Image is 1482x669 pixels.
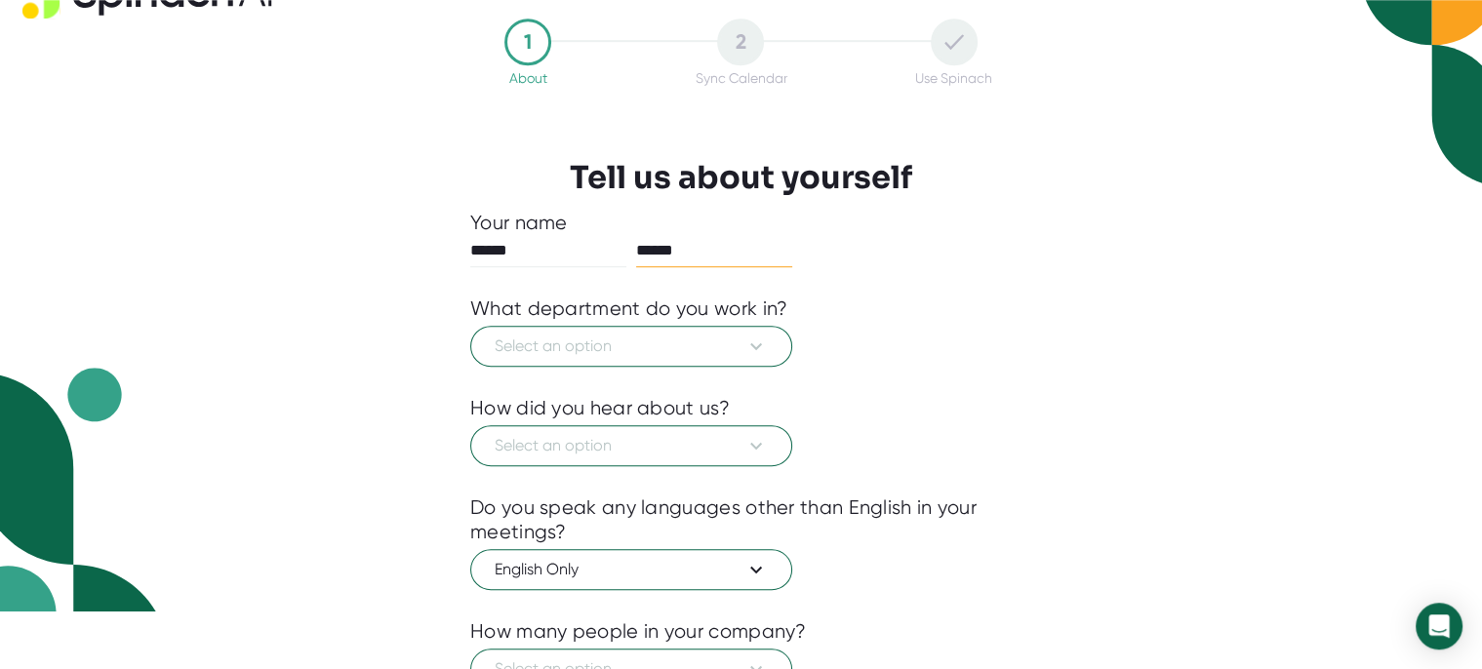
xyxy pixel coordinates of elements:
[509,70,547,86] div: About
[495,334,768,358] span: Select an option
[470,549,792,590] button: English Only
[495,434,768,457] span: Select an option
[470,495,1012,544] div: Do you speak any languages other than English in your meetings?
[495,558,768,581] span: English Only
[915,70,992,86] div: Use Spinach
[470,296,787,321] div: What department do you work in?
[504,19,551,65] div: 1
[470,425,792,466] button: Select an option
[470,396,730,420] div: How did you hear about us?
[1416,603,1462,649] div: Open Intercom Messenger
[470,326,792,367] button: Select an option
[570,159,912,196] h3: Tell us about yourself
[470,619,807,644] div: How many people in your company?
[470,211,1012,235] div: Your name
[717,19,764,65] div: 2
[695,70,786,86] div: Sync Calendar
